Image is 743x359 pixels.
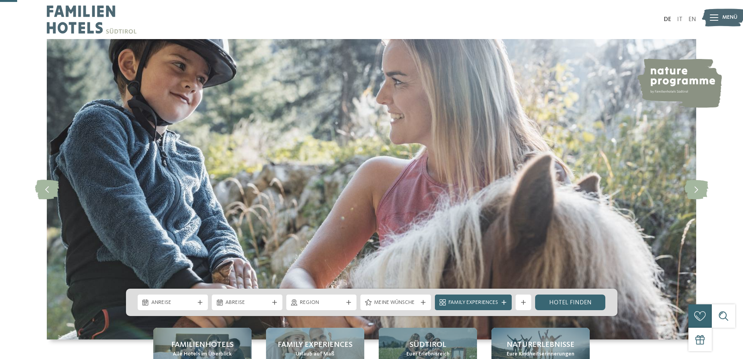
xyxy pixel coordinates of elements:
span: Urlaub auf Maß [296,350,334,358]
span: Südtirol [410,339,446,350]
a: EN [688,16,696,23]
span: Anreise [151,299,195,307]
a: Hotel finden [535,295,606,310]
span: Region [300,299,343,307]
img: Familienhotels Südtirol: The happy family places [47,39,696,339]
span: Alle Hotels im Überblick [173,350,232,358]
span: Abreise [225,299,269,307]
span: Family Experiences [449,299,498,307]
a: IT [677,16,683,23]
span: Naturerlebnisse [507,339,575,350]
img: nature programme by Familienhotels Südtirol [636,59,722,108]
span: Familienhotels [171,339,234,350]
span: Euer Erlebnisreich [406,350,450,358]
span: Menü [722,14,738,21]
span: Eure Kindheitserinnerungen [507,350,575,358]
a: DE [664,16,671,23]
span: Meine Wünsche [374,299,417,307]
span: Family Experiences [278,339,353,350]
